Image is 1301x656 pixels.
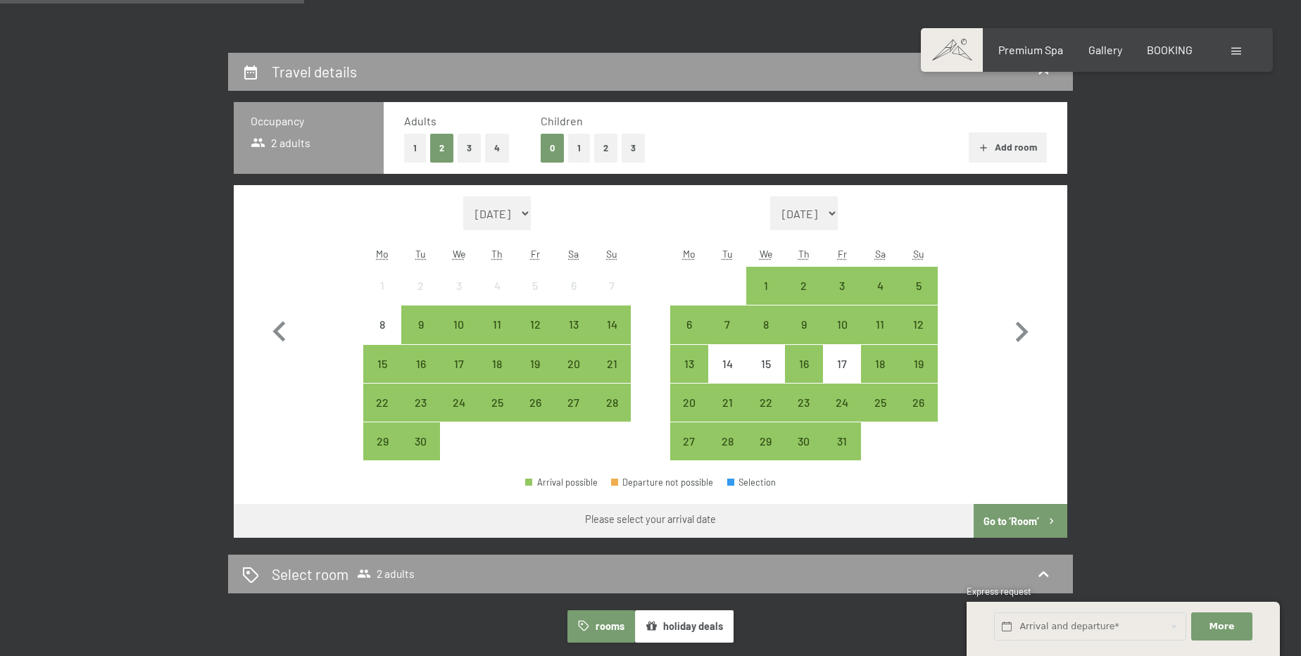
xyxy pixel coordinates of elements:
[516,305,554,343] div: Fri Sep 12 2025
[516,267,554,305] div: Arrival not possible
[363,267,401,305] div: Mon Sep 01 2025
[672,397,707,432] div: 20
[516,384,554,422] div: Arrival possible
[430,134,453,163] button: 2
[727,478,777,487] div: Selection
[746,422,784,460] div: Arrival possible
[541,134,564,163] button: 0
[708,345,746,383] div: Tue Oct 14 2025
[441,397,477,432] div: 24
[440,384,478,422] div: Arrival possible
[861,305,899,343] div: Arrival possible
[531,248,540,260] abbr: Friday
[593,345,631,383] div: Sun Sep 21 2025
[404,134,426,163] button: 1
[611,478,714,487] div: Departure not possible
[823,422,861,460] div: Arrival possible
[363,305,401,343] div: Mon Sep 08 2025
[478,267,516,305] div: Arrival not possible
[516,384,554,422] div: Fri Sep 26 2025
[746,345,784,383] div: Wed Oct 15 2025
[708,384,746,422] div: Arrival possible
[593,267,631,305] div: Arrival not possible
[900,384,938,422] div: Sun Oct 26 2025
[746,305,784,343] div: Wed Oct 08 2025
[478,345,516,383] div: Arrival possible
[785,267,823,305] div: Thu Oct 02 2025
[555,384,593,422] div: Sat Sep 27 2025
[401,422,439,460] div: Tue Sep 30 2025
[708,345,746,383] div: Arrival not possible
[861,267,899,305] div: Arrival possible
[998,43,1063,56] span: Premium Spa
[593,305,631,343] div: Sun Sep 14 2025
[365,436,400,471] div: 29
[516,305,554,343] div: Arrival possible
[401,384,439,422] div: Arrival possible
[748,436,783,471] div: 29
[670,305,708,343] div: Mon Oct 06 2025
[900,345,938,383] div: Arrival possible
[593,305,631,343] div: Arrival possible
[357,567,415,581] span: 2 adults
[670,345,708,383] div: Mon Oct 13 2025
[479,358,515,393] div: 18
[517,319,553,354] div: 12
[710,319,745,354] div: 7
[748,319,783,354] div: 8
[746,422,784,460] div: Wed Oct 29 2025
[365,358,400,393] div: 15
[516,267,554,305] div: Fri Sep 05 2025
[401,345,439,383] div: Tue Sep 16 2025
[672,358,707,393] div: 13
[785,345,823,383] div: Arrival possible
[1147,43,1193,56] span: BOOKING
[862,280,898,315] div: 4
[672,319,707,354] div: 6
[585,512,716,526] div: Please select your arrival date
[862,319,898,354] div: 11
[746,267,784,305] div: Wed Oct 01 2025
[683,248,696,260] abbr: Monday
[708,305,746,343] div: Tue Oct 07 2025
[823,384,861,422] div: Fri Oct 24 2025
[901,319,936,354] div: 12
[259,196,300,461] button: Previous month
[746,267,784,305] div: Arrival possible
[441,280,477,315] div: 3
[786,358,822,393] div: 16
[555,267,593,305] div: Arrival not possible
[479,280,515,315] div: 4
[458,134,481,163] button: 3
[363,384,401,422] div: Mon Sep 22 2025
[823,345,861,383] div: Fri Oct 17 2025
[670,384,708,422] div: Mon Oct 20 2025
[525,478,598,487] div: Arrival possible
[606,248,617,260] abbr: Sunday
[746,345,784,383] div: Arrival not possible
[440,267,478,305] div: Arrival not possible
[1191,612,1252,641] button: More
[401,345,439,383] div: Arrival possible
[670,384,708,422] div: Arrival possible
[363,345,401,383] div: Arrival possible
[478,267,516,305] div: Thu Sep 04 2025
[363,422,401,460] div: Arrival possible
[401,422,439,460] div: Arrival possible
[556,397,591,432] div: 27
[516,345,554,383] div: Arrival possible
[272,63,357,80] h2: Travel details
[746,384,784,422] div: Wed Oct 22 2025
[824,280,860,315] div: 3
[555,345,593,383] div: Sat Sep 20 2025
[823,384,861,422] div: Arrival possible
[441,358,477,393] div: 17
[363,422,401,460] div: Mon Sep 29 2025
[785,267,823,305] div: Arrival possible
[824,358,860,393] div: 17
[838,248,847,260] abbr: Friday
[823,267,861,305] div: Fri Oct 03 2025
[969,132,1047,163] button: Add room
[748,358,783,393] div: 15
[708,384,746,422] div: Tue Oct 21 2025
